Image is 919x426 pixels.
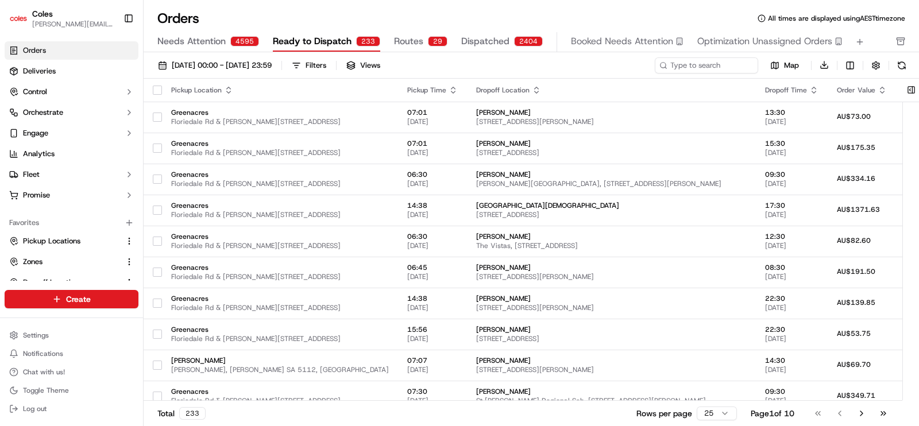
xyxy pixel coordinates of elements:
h1: Orders [157,9,199,28]
span: 07:01 [407,108,458,117]
div: Order Value [837,86,887,95]
span: Chat with us! [23,367,65,377]
input: Type to search [655,57,758,73]
span: Floriedale Rd & [PERSON_NAME][STREET_ADDRESS] [171,210,389,219]
span: 06:30 [407,170,458,179]
button: [DATE] 00:00 - [DATE] 23:59 [153,57,277,73]
button: Settings [5,327,138,343]
div: 4595 [230,36,259,47]
a: 💻API Documentation [92,162,189,183]
span: Greenacres [171,325,389,334]
div: Total [157,407,206,420]
p: Rows per page [636,408,692,419]
span: [STREET_ADDRESS] [476,148,747,157]
a: Powered byPylon [81,194,139,203]
button: Engage [5,124,138,142]
button: Orchestrate [5,103,138,122]
img: Coles [9,9,28,28]
span: [DATE] [407,396,458,405]
span: [DATE] [407,117,458,126]
span: 22:30 [765,325,818,334]
span: [STREET_ADDRESS][PERSON_NAME] [476,117,747,126]
span: [PERSON_NAME] [476,387,747,396]
span: Greenacres [171,294,389,303]
div: 📗 [11,168,21,177]
span: Floriedale Rd & [PERSON_NAME][STREET_ADDRESS] [171,303,389,312]
span: AU$349.71 [837,391,875,400]
a: 📗Knowledge Base [7,162,92,183]
span: [STREET_ADDRESS] [476,334,747,343]
span: AU$334.16 [837,174,875,183]
span: Booked Needs Attention [571,34,673,48]
span: 12:30 [765,232,818,241]
span: AU$82.60 [837,236,871,245]
button: Control [5,83,138,101]
span: [DATE] [765,272,818,281]
div: Start new chat [39,110,188,121]
span: Floriedale Rd & [PERSON_NAME][STREET_ADDRESS] [171,117,389,126]
span: [DATE] [765,148,818,157]
span: [PERSON_NAME], [PERSON_NAME] SA 5112, [GEOGRAPHIC_DATA] [171,365,389,374]
button: Create [5,290,138,308]
button: Log out [5,401,138,417]
button: [PERSON_NAME][EMAIL_ADDRESS][PERSON_NAME][PERSON_NAME][DOMAIN_NAME] [32,20,114,29]
span: St [PERSON_NAME] Regional Sch, [STREET_ADDRESS][PERSON_NAME] [476,396,747,405]
span: Greenacres [171,263,389,272]
span: [PERSON_NAME] [476,263,747,272]
div: 29 [428,36,447,47]
span: AU$69.70 [837,360,871,369]
button: Start new chat [195,113,209,127]
div: 233 [179,407,206,420]
span: Routes [394,34,423,48]
a: Zones [9,257,120,267]
span: [PERSON_NAME] [476,356,747,365]
span: Floriedale Rd & [PERSON_NAME][STREET_ADDRESS] [171,396,389,405]
span: [STREET_ADDRESS] [476,210,747,219]
span: Floriedale Rd & [PERSON_NAME][STREET_ADDRESS] [171,179,389,188]
span: 13:30 [765,108,818,117]
span: [DATE] [407,334,458,343]
div: We're available if you need us! [39,121,145,130]
span: AU$175.35 [837,143,875,152]
span: 15:30 [765,139,818,148]
span: Orders [23,45,46,56]
span: [STREET_ADDRESS][PERSON_NAME] [476,303,747,312]
span: 07:30 [407,387,458,396]
span: [PERSON_NAME] [476,170,747,179]
span: Analytics [23,149,55,159]
span: 14:30 [765,356,818,365]
span: [PERSON_NAME] [476,294,747,303]
span: 06:30 [407,232,458,241]
span: 22:30 [765,294,818,303]
span: Greenacres [171,387,389,396]
a: Pickup Locations [9,236,120,246]
span: Orchestrate [23,107,63,118]
button: Fleet [5,165,138,184]
span: 08:30 [765,263,818,272]
div: Favorites [5,214,138,232]
button: Views [341,57,385,73]
span: [DATE] [765,117,818,126]
a: Dropoff Locations [9,277,120,288]
span: Greenacres [171,201,389,210]
button: ColesColes[PERSON_NAME][EMAIL_ADDRESS][PERSON_NAME][PERSON_NAME][DOMAIN_NAME] [5,5,119,32]
span: [DATE] [407,210,458,219]
span: [DATE] [765,210,818,219]
button: Pickup Locations [5,232,138,250]
span: [DATE] [407,303,458,312]
span: Notifications [23,349,63,358]
button: Coles [32,8,53,20]
span: 15:56 [407,325,458,334]
span: [DATE] [765,241,818,250]
span: Dispatched [461,34,509,48]
span: [DATE] [765,334,818,343]
span: [DATE] [407,148,458,157]
span: [DATE] [407,241,458,250]
span: 14:38 [407,201,458,210]
div: 2404 [514,36,543,47]
span: 07:01 [407,139,458,148]
span: The Vistas, [STREET_ADDRESS] [476,241,747,250]
button: Dropoff Locations [5,273,138,292]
